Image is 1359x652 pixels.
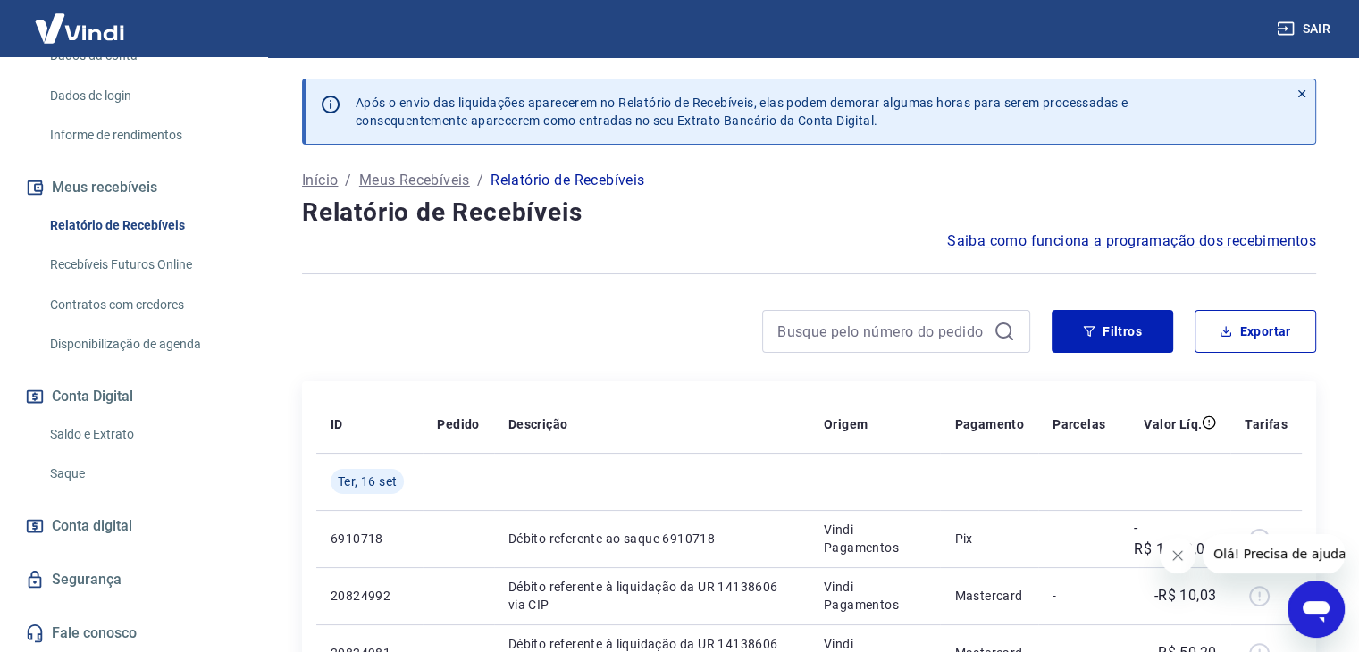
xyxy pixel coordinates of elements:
button: Meus recebíveis [21,168,246,207]
p: / [345,170,351,191]
button: Exportar [1195,310,1316,353]
p: Pedido [437,415,479,433]
span: Ter, 16 set [338,472,397,490]
a: Recebíveis Futuros Online [43,247,246,283]
a: Informe de rendimentos [43,117,246,154]
p: Relatório de Recebíveis [491,170,644,191]
p: Pix [954,530,1024,548]
a: Início [302,170,338,191]
p: Após o envio das liquidações aparecerem no Relatório de Recebíveis, elas podem demorar algumas ho... [356,94,1128,130]
p: Vindi Pagamentos [824,521,927,556]
p: Débito referente ao saque 6910718 [508,530,795,548]
a: Saiba como funciona a programação dos recebimentos [947,230,1316,252]
p: 6910718 [331,530,408,548]
img: Vindi [21,1,138,55]
p: Pagamento [954,415,1024,433]
p: Origem [824,415,868,433]
p: Parcelas [1053,415,1105,433]
a: Conta digital [21,506,246,546]
iframe: Mensagem da empresa [1203,534,1345,573]
p: Mastercard [954,587,1024,605]
p: -R$ 1.762,03 [1134,517,1216,560]
p: - [1053,530,1105,548]
p: / [477,170,483,191]
a: Relatório de Recebíveis [43,207,246,244]
p: 20824992 [331,587,408,605]
iframe: Fechar mensagem [1160,538,1195,573]
button: Sair [1273,13,1338,46]
p: -R$ 10,03 [1154,585,1217,606]
p: Valor Líq. [1144,415,1202,433]
a: Dados de login [43,78,246,114]
p: Débito referente à liquidação da UR 14138606 via CIP [508,578,795,614]
h4: Relatório de Recebíveis [302,195,1316,230]
span: Conta digital [52,514,132,539]
iframe: Botão para abrir a janela de mensagens [1288,581,1345,638]
a: Meus Recebíveis [359,170,470,191]
p: - [1053,587,1105,605]
a: Contratos com credores [43,287,246,323]
p: Descrição [508,415,568,433]
a: Disponibilização de agenda [43,326,246,363]
p: Tarifas [1245,415,1288,433]
a: Saque [43,456,246,492]
p: ID [331,415,343,433]
span: Olá! Precisa de ajuda? [11,13,150,27]
a: Saldo e Extrato [43,416,246,453]
p: Vindi Pagamentos [824,578,927,614]
button: Conta Digital [21,377,246,416]
button: Filtros [1052,310,1173,353]
input: Busque pelo número do pedido [777,318,986,345]
a: Segurança [21,560,246,599]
